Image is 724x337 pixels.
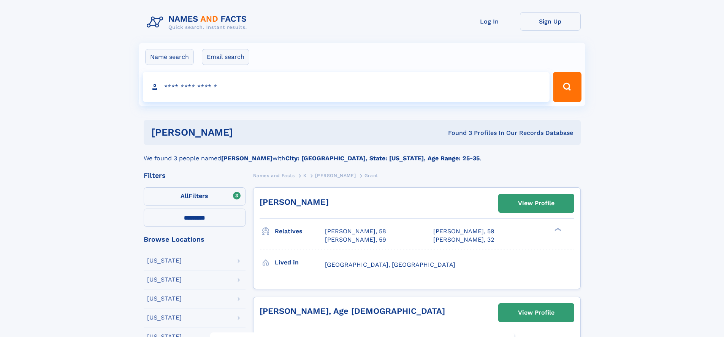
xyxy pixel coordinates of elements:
[147,296,182,302] div: [US_STATE]
[518,195,554,212] div: View Profile
[433,236,494,244] a: [PERSON_NAME], 32
[221,155,272,162] b: [PERSON_NAME]
[202,49,249,65] label: Email search
[518,304,554,321] div: View Profile
[520,12,581,31] a: Sign Up
[144,172,246,179] div: Filters
[459,12,520,31] a: Log In
[145,49,194,65] label: Name search
[315,173,356,178] span: [PERSON_NAME]
[144,12,253,33] img: Logo Names and Facts
[253,171,295,180] a: Names and Facts
[147,277,182,283] div: [US_STATE]
[303,173,307,178] span: K
[275,256,325,269] h3: Lived in
[303,171,307,180] a: K
[151,128,341,137] h1: [PERSON_NAME]
[147,315,182,321] div: [US_STATE]
[143,72,550,102] input: search input
[433,227,494,236] a: [PERSON_NAME], 59
[275,225,325,238] h3: Relatives
[341,129,573,137] div: Found 3 Profiles In Our Records Database
[260,306,445,316] a: [PERSON_NAME], Age [DEMOGRAPHIC_DATA]
[325,227,386,236] a: [PERSON_NAME], 58
[315,171,356,180] a: [PERSON_NAME]
[553,227,562,232] div: ❯
[325,236,386,244] a: [PERSON_NAME], 59
[144,145,581,163] div: We found 3 people named with .
[147,258,182,264] div: [US_STATE]
[499,194,574,212] a: View Profile
[364,173,378,178] span: Grant
[553,72,581,102] button: Search Button
[285,155,480,162] b: City: [GEOGRAPHIC_DATA], State: [US_STATE], Age Range: 25-35
[499,304,574,322] a: View Profile
[325,261,455,268] span: [GEOGRAPHIC_DATA], [GEOGRAPHIC_DATA]
[260,197,329,207] a: [PERSON_NAME]
[144,187,246,206] label: Filters
[144,236,246,243] div: Browse Locations
[181,192,189,199] span: All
